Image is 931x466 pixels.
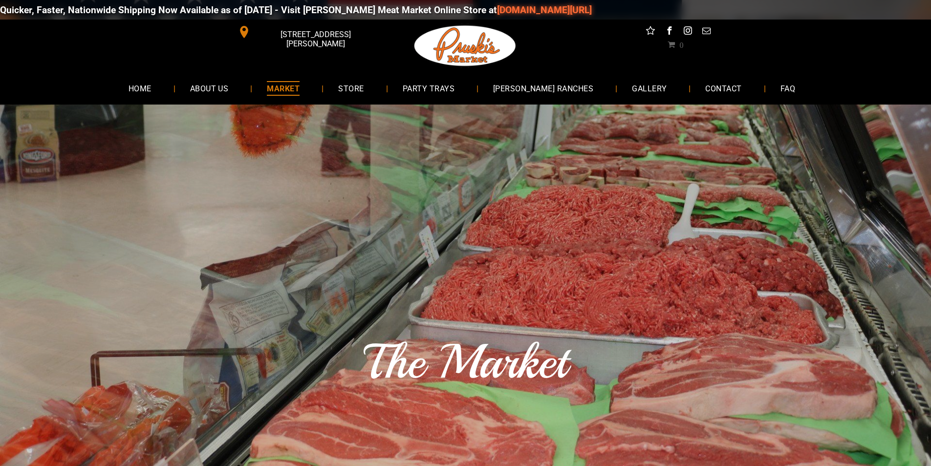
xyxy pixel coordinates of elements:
[617,75,681,101] a: GALLERY
[252,25,378,53] span: [STREET_ADDRESS][PERSON_NAME]
[700,24,713,40] a: email
[679,41,683,48] span: 0
[644,24,657,40] a: Social network
[691,75,756,101] a: CONTACT
[252,75,314,101] a: MARKET
[663,24,675,40] a: facebook
[681,24,694,40] a: instagram
[364,332,567,392] span: The Market
[766,75,810,101] a: FAQ
[388,75,469,101] a: PARTY TRAYS
[175,75,243,101] a: ABOUT US
[114,75,166,101] a: HOME
[231,24,381,40] a: [STREET_ADDRESS][PERSON_NAME]
[412,20,518,72] img: Pruski-s+Market+HQ+Logo2-1920w.png
[478,75,608,101] a: [PERSON_NAME] RANCHES
[324,75,378,101] a: STORE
